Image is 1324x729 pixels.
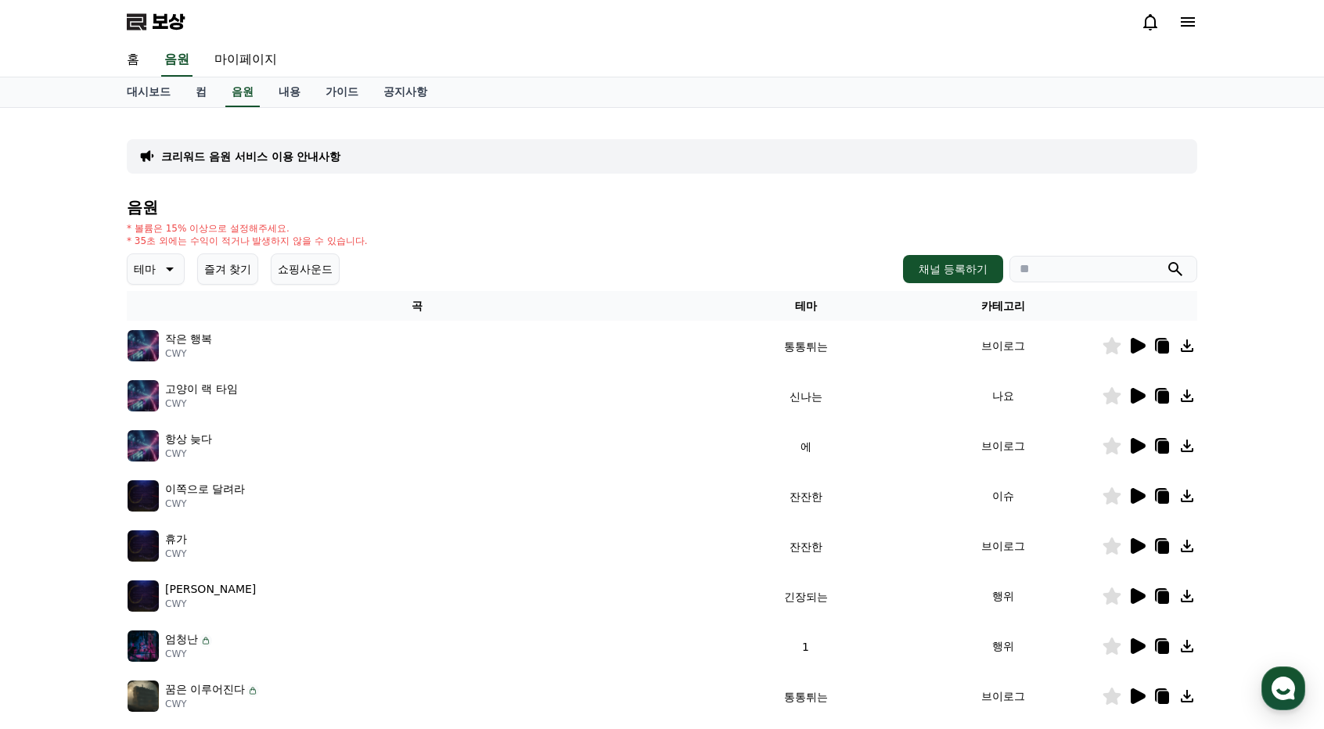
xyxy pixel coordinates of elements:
font: * 볼륨은 15% 이상으로 설정해주세요. [127,223,290,234]
a: 음원 [161,44,192,77]
font: 크리워드 음원 서비스 이용 안내사항 [161,150,341,163]
font: CWY [165,348,187,359]
font: 컴 [196,85,207,98]
font: 꿈은 이루어진다 [165,683,245,695]
img: 음악 [128,580,159,612]
button: 쇼핑사운드 [271,253,340,285]
font: 곡 [412,300,423,312]
font: 가이드 [326,85,358,98]
font: 잔잔한 [790,540,822,553]
img: 음악 [128,380,159,411]
font: 이쪽으로 달려라 [165,483,245,495]
font: 브이로그 [981,440,1025,452]
font: 휴가 [165,533,187,545]
a: 홈 [114,44,152,77]
font: CWY [165,548,187,559]
img: 음악 [128,630,159,662]
font: 잔잔한 [790,490,822,503]
img: 음악 [128,480,159,512]
img: 음악 [128,330,159,361]
a: 내용 [266,77,313,107]
font: [PERSON_NAME] [165,583,256,595]
a: 마이페이지 [202,44,290,77]
a: 크리워드 음원 서비스 이용 안내사항 [161,149,341,164]
font: CWY [165,598,187,609]
font: 음원 [164,52,189,66]
font: 행위 [992,590,1014,602]
font: CWY [165,648,187,659]
font: 1 [802,641,809,653]
font: 브이로그 [981,339,1025,352]
font: 즐겨 찾기 [204,263,251,275]
font: CWY [165,498,187,509]
font: 공지사항 [383,85,427,98]
font: 음원 [232,85,254,98]
font: 채널 등록하기 [919,263,988,275]
a: 보상 [127,9,185,34]
font: 에 [801,440,811,453]
font: 신나는 [790,390,822,403]
font: 고양이 랙 타임 [165,382,238,395]
font: 통통튀는 [784,691,828,703]
a: 공지사항 [371,77,440,107]
font: 카테고리 [981,300,1025,312]
font: 홈 [127,52,139,66]
a: 음원 [225,77,260,107]
font: 내용 [279,85,300,98]
font: 통통튀는 [784,340,828,353]
font: 보상 [152,11,185,33]
img: 음악 [128,530,159,562]
font: 나요 [992,390,1014,402]
font: * 35초 외에는 수익이 적거나 발생하지 않을 수 있습니다. [127,235,368,246]
font: 브이로그 [981,540,1025,552]
font: CWY [165,448,187,459]
font: CWY [165,698,187,709]
font: 쇼핑사운드 [278,263,333,275]
font: 긴장되는 [784,591,828,603]
font: 이슈 [992,490,1014,502]
font: 항상 늦다 [165,433,212,445]
font: 행위 [992,640,1014,652]
font: 테마 [795,300,817,312]
font: 브이로그 [981,690,1025,702]
img: 음악 [128,430,159,461]
button: 테마 [127,253,185,285]
a: 대시보드 [114,77,183,107]
a: 컴 [183,77,219,107]
a: 가이드 [313,77,371,107]
font: 테마 [134,263,156,275]
font: 엄청난 [165,633,198,645]
font: 대시보드 [127,85,171,98]
font: 음원 [127,198,158,217]
button: 채널 등록하기 [903,255,1003,283]
font: 마이페이지 [214,52,277,66]
font: 작은 행복 [165,332,212,345]
img: 음악 [128,681,159,712]
font: CWY [165,398,187,409]
button: 즐겨 찾기 [197,253,258,285]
